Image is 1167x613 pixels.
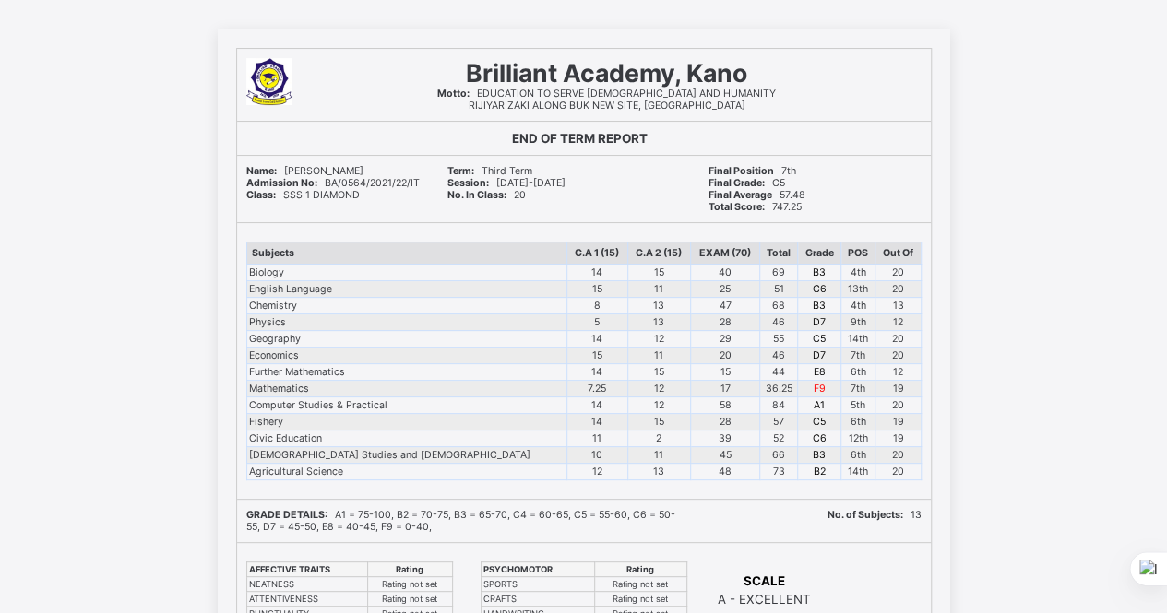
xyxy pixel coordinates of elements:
th: Out Of [875,242,921,265]
td: 36.25 [759,381,797,397]
td: 13 [627,298,690,314]
b: Name: [246,165,277,177]
b: Final Position [709,165,774,177]
td: 25 [690,281,759,298]
td: 57 [759,414,797,430]
span: SSS 1 DIAMOND [246,189,360,201]
span: Third Term [447,165,532,177]
b: No. In Class: [447,189,506,201]
td: 2 [627,430,690,447]
td: 46 [759,348,797,364]
td: F9 [798,381,841,397]
td: 55 [759,331,797,348]
b: Final Grade: [709,177,765,189]
td: A1 [798,397,841,414]
th: Subjects [246,242,566,265]
td: C5 [798,331,841,348]
td: 20 [875,447,921,464]
td: 28 [690,314,759,331]
td: 46 [759,314,797,331]
td: 20 [875,281,921,298]
b: Admission No: [246,177,317,189]
td: 45 [690,447,759,464]
td: 10 [566,447,627,464]
td: 11 [627,447,690,464]
span: EDUCATION TO SERVE [DEMOGRAPHIC_DATA] AND HUMANITY [437,88,776,100]
td: 15 [627,364,690,381]
span: Brilliant Academy, Kano [466,58,747,88]
td: 5th [841,397,875,414]
td: 12th [841,430,875,447]
td: B2 [798,464,841,480]
td: 15 [690,364,759,381]
td: 20 [875,331,921,348]
td: Rating not set [367,577,452,592]
td: 13th [841,281,875,298]
td: 66 [759,447,797,464]
span: 57.48 [709,189,805,201]
td: Rating not set [594,577,686,592]
th: POS [841,242,875,265]
th: C.A 2 (15) [627,242,690,265]
th: PSYCHOMOTOR [481,562,594,577]
td: 11 [566,430,627,447]
th: AFFECTIVE TRAITS [246,562,367,577]
span: A1 = 75-100, B2 = 70-75, B3 = 65-70, C4 = 60-65, C5 = 55-60, C6 = 50-55, D7 = 45-50, E8 = 40-45, ... [246,509,675,533]
span: RIJIYAR ZAKI ALONG BUK NEW SITE, [GEOGRAPHIC_DATA] [469,100,745,112]
td: 20 [875,348,921,364]
td: 19 [875,430,921,447]
b: No. of Subjects: [827,509,902,521]
td: Fishery [246,414,566,430]
td: Agricultural Science [246,464,566,480]
td: 14 [566,397,627,414]
th: Rating [367,562,452,577]
td: C6 [798,281,841,298]
td: English Language [246,281,566,298]
td: Further Mathematics [246,364,566,381]
b: Total Score: [709,201,765,213]
td: ATTENTIVENESS [246,592,367,607]
td: 7.25 [566,381,627,397]
td: 51 [759,281,797,298]
span: 747.25 [709,201,802,213]
td: 14 [566,331,627,348]
td: 6th [841,447,875,464]
td: SPORTS [481,577,594,592]
td: D7 [798,348,841,364]
td: 12 [627,381,690,397]
th: Grade [798,242,841,265]
td: 13 [627,464,690,480]
span: [PERSON_NAME] [246,165,363,177]
td: 14 [566,364,627,381]
td: B3 [798,447,841,464]
td: 6th [841,364,875,381]
td: 12 [875,314,921,331]
td: B3 [798,298,841,314]
td: 15 [566,348,627,364]
td: 20 [875,397,921,414]
td: C6 [798,430,841,447]
td: 39 [690,430,759,447]
td: 11 [627,348,690,364]
td: 44 [759,364,797,381]
td: 12 [566,464,627,480]
td: 29 [690,331,759,348]
td: 40 [690,265,759,281]
b: Motto: [437,88,470,100]
td: 19 [875,414,921,430]
td: 15 [627,265,690,281]
b: Class: [246,189,276,201]
td: 48 [690,464,759,480]
td: 11 [627,281,690,298]
b: GRADE DETAILS: [246,509,327,521]
td: CRAFTS [481,592,594,607]
th: Rating [594,562,686,577]
td: 7th [841,348,875,364]
td: 14th [841,464,875,480]
b: Session: [447,177,489,189]
td: 14 [566,414,627,430]
td: 13 [627,314,690,331]
td: 13 [875,298,921,314]
td: 73 [759,464,797,480]
td: 12 [875,364,921,381]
